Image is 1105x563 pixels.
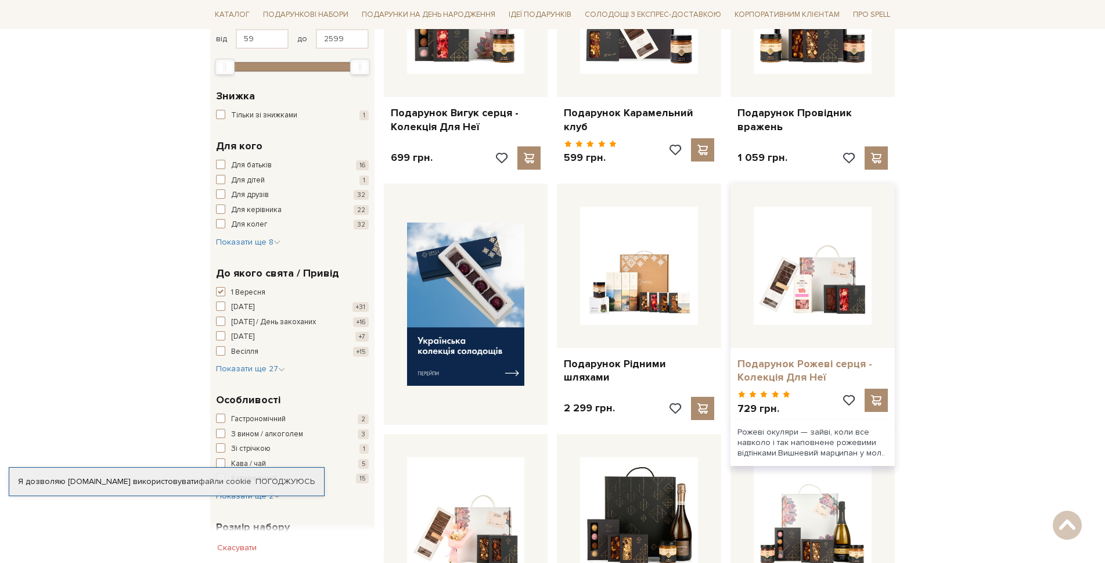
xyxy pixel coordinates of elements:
[357,6,500,24] span: Подарунки на День народження
[391,151,433,164] p: 699 грн.
[216,266,339,281] span: До якого свята / Привід
[236,29,289,49] input: Ціна
[297,34,307,44] span: до
[258,6,353,24] span: Подарункові набори
[580,5,726,24] a: Солодощі з експрес-доставкою
[737,151,787,164] p: 1 059 грн.
[216,302,369,313] button: [DATE] +31
[350,59,370,75] div: Max
[231,160,272,171] span: Для батьків
[216,236,280,248] button: Показати ще 8
[216,287,369,299] button: 1 Вересня
[216,331,369,343] button: [DATE] +7
[216,110,369,121] button: Тільки зі знижками 1
[737,357,888,385] a: Подарунок Рожеві серця - Колекція Для Неї
[216,429,369,440] button: З вином / алкоголем 3
[316,29,369,49] input: Ціна
[216,205,369,216] button: Для керівника 22
[407,223,525,386] img: banner
[564,151,617,164] p: 599 грн.
[355,332,369,342] span: +7
[353,317,369,327] span: +16
[737,402,790,415] p: 729 грн.
[352,302,369,312] span: +31
[210,6,254,24] span: Каталог
[231,302,254,313] span: [DATE]
[199,476,251,486] a: файли cookie
[359,175,369,185] span: 1
[353,347,369,357] span: +15
[216,189,369,201] button: Для друзів 32
[504,6,576,24] span: Ідеї подарунків
[564,357,714,385] a: Подарунок Рідними шляхами
[216,443,369,455] button: Зі стрічкою 1
[359,444,369,454] span: 1
[356,474,369,483] span: 15
[231,429,303,440] span: З вином / алкоголем
[216,160,369,171] button: Для батьків 16
[216,317,369,328] button: [DATE] / День закоханих +16
[231,205,282,216] span: Для керівника
[216,364,285,374] span: Показати ще 27
[231,331,254,343] span: [DATE]
[356,160,369,170] span: 16
[564,401,615,415] p: 2 299 грн.
[564,106,714,134] a: Подарунок Карамельний клуб
[216,363,285,375] button: Показати ще 27
[216,175,369,187] button: Для дітей 1
[231,458,266,470] span: Кава / чай
[216,219,369,231] button: Для колег 32
[216,458,369,470] button: Кава / чай 5
[216,414,369,425] button: Гастрономічний 2
[216,392,280,408] span: Особливості
[216,346,369,358] button: Весілля +15
[391,106,541,134] a: Подарунок Вигук серця - Колекція Для Неї
[730,5,844,24] a: Корпоративним клієнтам
[354,220,369,229] span: 32
[359,110,369,120] span: 1
[848,6,895,24] span: Про Spell
[9,476,324,487] div: Я дозволяю [DOMAIN_NAME] використовувати
[216,138,262,154] span: Для кого
[231,317,316,328] span: [DATE] / День закоханих
[210,539,264,557] button: Скасувати
[231,443,271,455] span: Зі стрічкою
[354,190,369,200] span: 32
[231,175,265,187] span: Для дітей
[358,459,369,469] span: 5
[255,476,315,487] a: Погоджуюсь
[216,519,290,535] span: Розмір набору
[231,110,297,121] span: Тільки зі знижками
[358,429,369,439] span: 3
[354,205,369,215] span: 22
[216,491,280,501] span: Показати ще 2
[231,346,258,358] span: Весілля
[216,34,227,44] span: від
[216,88,255,104] span: Знижка
[215,59,235,75] div: Min
[730,420,895,466] div: Рожеві окуляри — зайві, коли все навколо і так наповнене рожевими відтінками.Вишневий марципан у ...
[737,106,888,134] a: Подарунок Провідник вражень
[231,189,269,201] span: Для друзів
[231,414,286,425] span: Гастрономічний
[216,237,280,247] span: Показати ще 8
[231,219,268,231] span: Для колег
[358,414,369,424] span: 2
[231,287,265,299] span: 1 Вересня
